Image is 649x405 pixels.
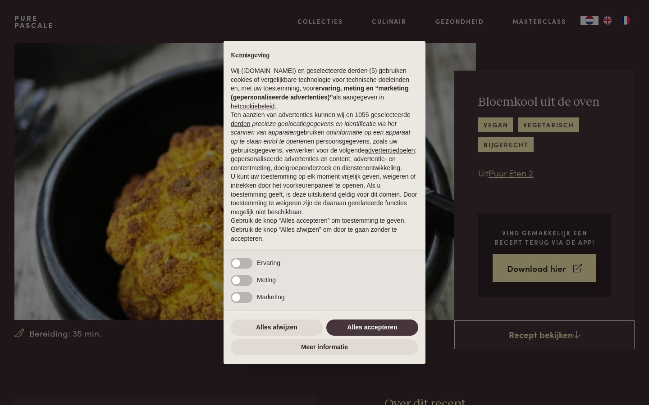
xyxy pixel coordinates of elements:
[365,146,415,155] button: advertentiedoelen
[231,216,418,243] p: Gebruik de knop “Alles accepteren” om toestemming te geven. Gebruik de knop “Alles afwijzen” om d...
[231,129,411,145] em: informatie op een apparaat op te slaan en/of te openen
[231,120,251,129] button: derden
[257,293,284,301] span: Marketing
[231,120,396,136] em: precieze geolocatiegegevens en identificatie via het scannen van apparaten
[231,339,418,355] button: Meer informatie
[326,319,418,336] button: Alles accepteren
[257,259,280,266] span: Ervaring
[231,67,418,111] p: Wij ([DOMAIN_NAME]) en geselecteerde derden (5) gebruiken cookies of vergelijkbare technologie vo...
[231,52,418,60] h2: Kennisgeving
[231,111,418,172] p: Ten aanzien van advertenties kunnen wij en 1055 geselecteerde gebruiken om en persoonsgegevens, z...
[231,319,323,336] button: Alles afwijzen
[239,103,274,110] a: cookiebeleid
[257,276,276,283] span: Meting
[231,85,408,101] strong: ervaring, meting en “marketing (gepersonaliseerde advertenties)”
[231,172,418,216] p: U kunt uw toestemming op elk moment vrijelijk geven, weigeren of intrekken door het voorkeurenpan...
